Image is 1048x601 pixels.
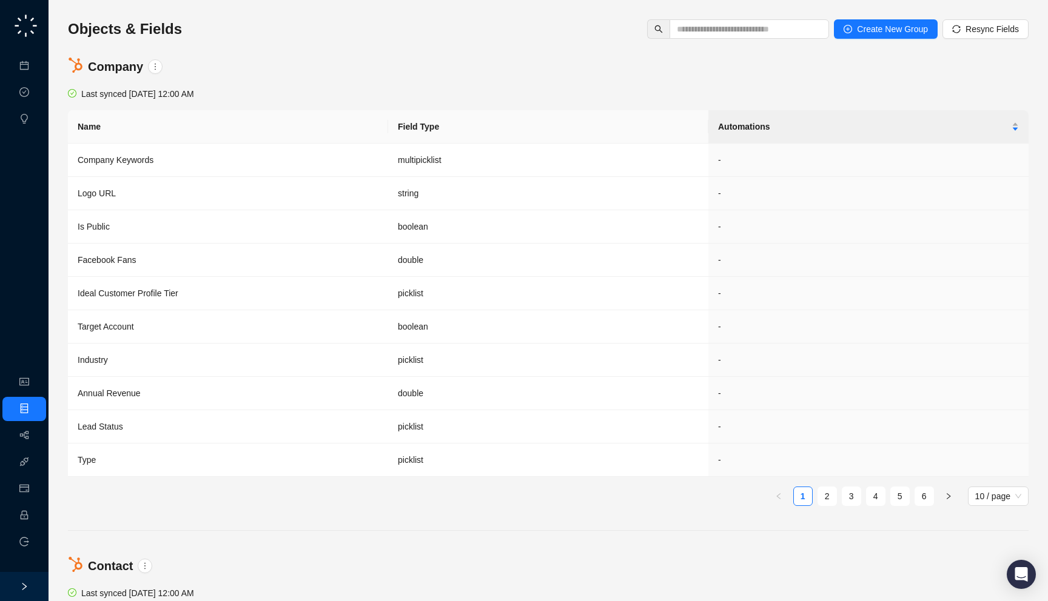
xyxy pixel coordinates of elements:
tr: Facebook Fansdouble- [68,244,1029,277]
a: 4 [867,487,885,505]
td: - [708,144,1029,177]
span: Automations [718,120,1009,133]
button: left [769,486,788,506]
button: Resync Fields [942,19,1029,39]
td: picklist [388,344,708,377]
td: - [708,310,1029,344]
td: picklist [388,443,708,477]
span: left [775,493,782,500]
li: Next Page [939,486,958,506]
td: - [708,277,1029,310]
span: sync [952,25,961,33]
td: Industry [68,344,388,377]
li: 1 [793,486,813,506]
span: more [151,62,160,71]
td: Ideal Customer Profile Tier [68,277,388,310]
td: boolean [388,210,708,244]
td: Company Keywords [68,144,388,177]
div: Page Size [968,486,1029,506]
td: picklist [388,410,708,443]
span: Create New Group [857,22,928,36]
td: Logo URL [68,177,388,210]
td: - [708,410,1029,443]
tr: Is Publicboolean- [68,210,1029,244]
td: - [708,377,1029,410]
th: Name [68,110,388,144]
li: 2 [818,486,837,506]
tr: Ideal Customer Profile Tierpicklist- [68,277,1029,310]
h3: Objects & Fields [68,19,182,39]
span: plus-circle [844,25,852,33]
tr: Industrypicklist- [68,344,1029,377]
li: 6 [915,486,934,506]
li: Previous Page [769,486,788,506]
div: Open Intercom Messenger [1007,560,1036,589]
tr: Target Accountboolean- [68,310,1029,344]
a: 2 [818,487,836,505]
td: picklist [388,277,708,310]
a: 3 [842,487,861,505]
tr: Typepicklist- [68,443,1029,477]
td: string [388,177,708,210]
td: multipicklist [388,144,708,177]
span: check-circle [68,588,76,597]
td: - [708,344,1029,377]
td: - [708,210,1029,244]
li: 3 [842,486,861,506]
tr: Company Keywordsmultipicklist- [68,144,1029,177]
td: double [388,244,708,277]
span: Last synced [DATE] 12:00 AM [81,588,194,598]
td: Lead Status [68,410,388,443]
tr: Logo URLstring- [68,177,1029,210]
td: - [708,443,1029,477]
button: right [939,486,958,506]
td: Annual Revenue [68,377,388,410]
span: right [20,582,29,591]
span: Resync Fields [966,22,1019,36]
td: double [388,377,708,410]
img: logo-small-C4UdH2pc.png [12,12,39,39]
a: 1 [794,487,812,505]
span: logout [19,537,29,546]
td: - [708,244,1029,277]
td: Target Account [68,310,388,344]
td: Facebook Fans [68,244,388,277]
a: 5 [891,487,909,505]
span: check-circle [68,89,76,98]
span: more [141,562,149,570]
a: 6 [915,487,933,505]
td: Type [68,443,388,477]
td: Is Public [68,210,388,244]
span: right [945,493,952,500]
span: Last synced [DATE] 12:00 AM [81,89,194,99]
li: 5 [890,486,910,506]
tr: Lead Statuspicklist- [68,410,1029,443]
h4: Contact [88,557,133,574]
td: boolean [388,310,708,344]
th: Field Type [388,110,708,144]
h4: Company [88,58,143,75]
span: search [654,25,663,33]
span: 10 / page [975,487,1021,505]
button: Create New Group [834,19,938,39]
tr: Annual Revenuedouble- [68,377,1029,410]
td: - [708,177,1029,210]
